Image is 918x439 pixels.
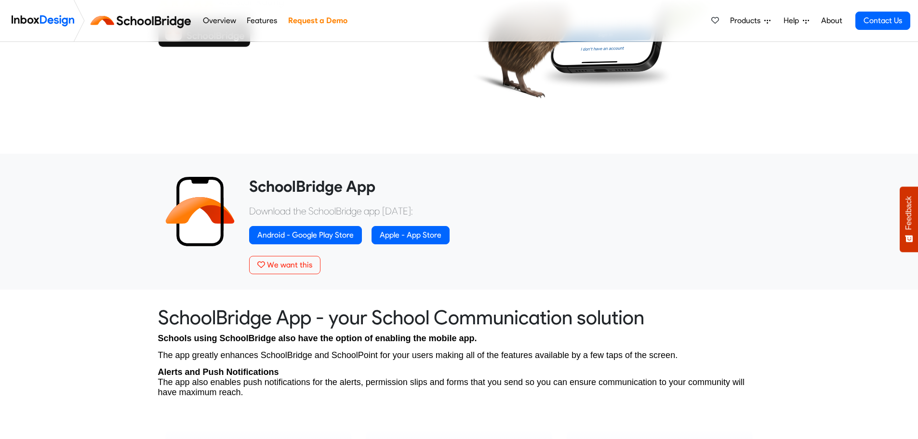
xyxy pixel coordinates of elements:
span: Feedback [905,196,913,230]
p: Download the SchoolBridge app [DATE]: [249,204,753,218]
heading: SchoolBridge App [249,177,753,196]
span: Products [730,15,764,27]
span: The app also enables push notifications for the alerts, permission slips and forms that you send ... [158,377,745,397]
img: schoolbridge logo [89,9,197,32]
a: Contact Us [855,12,910,30]
span: Help [784,15,803,27]
img: shadow.png [538,61,675,91]
img: 2022_01_13_icon_sb_app.svg [165,177,235,246]
a: Request a Demo [285,11,350,30]
strong: Alerts and Push Notifications [158,367,279,377]
span: Schools using SchoolBridge also have the option of enabling the mobile app. [158,333,477,343]
a: Android - Google Play Store [249,226,362,244]
a: Apple - App Store [372,226,450,244]
a: Overview [200,11,239,30]
button: We want this [249,256,320,274]
span: The app greatly enhances SchoolBridge and SchoolPoint for your users making all of the features a... [158,350,678,360]
a: Products [726,11,774,30]
a: Help [780,11,813,30]
button: Feedback - Show survey [900,186,918,252]
heading: SchoolBridge App - your School Communication solution [158,305,760,330]
span: We want this [267,260,312,269]
a: About [818,11,845,30]
a: Features [244,11,280,30]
